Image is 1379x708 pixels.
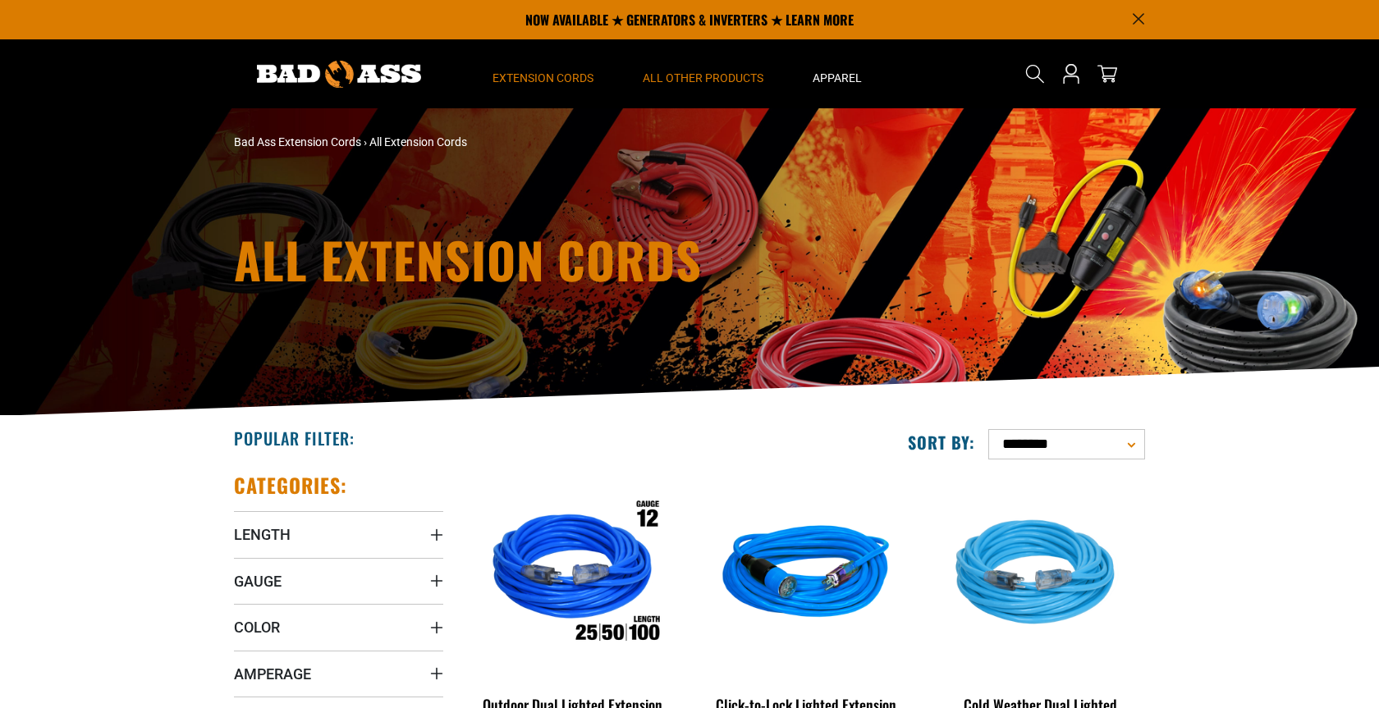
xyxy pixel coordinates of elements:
[364,135,367,148] span: ›
[703,481,909,669] img: blue
[470,481,676,669] img: Outdoor Dual Lighted Extension Cord w/ Safety CGM
[618,39,788,108] summary: All Other Products
[369,135,467,148] span: All Extension Cords
[234,525,291,544] span: Length
[234,558,443,604] summary: Gauge
[813,71,862,85] span: Apparel
[788,39,886,108] summary: Apparel
[1022,61,1048,87] summary: Search
[234,665,311,683] span: Amperage
[492,71,593,85] span: Extension Cords
[643,71,763,85] span: All Other Products
[908,432,975,453] label: Sort by:
[234,604,443,650] summary: Color
[234,618,280,637] span: Color
[468,39,618,108] summary: Extension Cords
[234,572,282,591] span: Gauge
[937,481,1143,669] img: Light Blue
[234,473,347,498] h2: Categories:
[234,135,361,148] a: Bad Ass Extension Cords
[234,134,833,151] nav: breadcrumbs
[234,427,355,449] h2: Popular Filter:
[234,651,443,697] summary: Amperage
[234,235,833,284] h1: All Extension Cords
[257,61,421,88] img: Bad Ass Extension Cords
[234,511,443,557] summary: Length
